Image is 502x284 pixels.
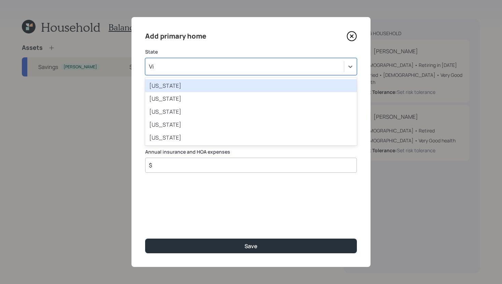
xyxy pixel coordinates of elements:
button: Save [145,239,357,253]
div: [US_STATE] [145,118,357,131]
div: [US_STATE] [145,131,357,144]
label: Annual insurance and HOA expenses [145,148,357,155]
div: Save [245,242,257,250]
h4: Add primary home [145,31,206,42]
div: [US_STATE] [145,105,357,118]
div: [US_STATE] [145,92,357,105]
div: [US_STATE] [145,79,357,92]
label: State [145,48,357,55]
